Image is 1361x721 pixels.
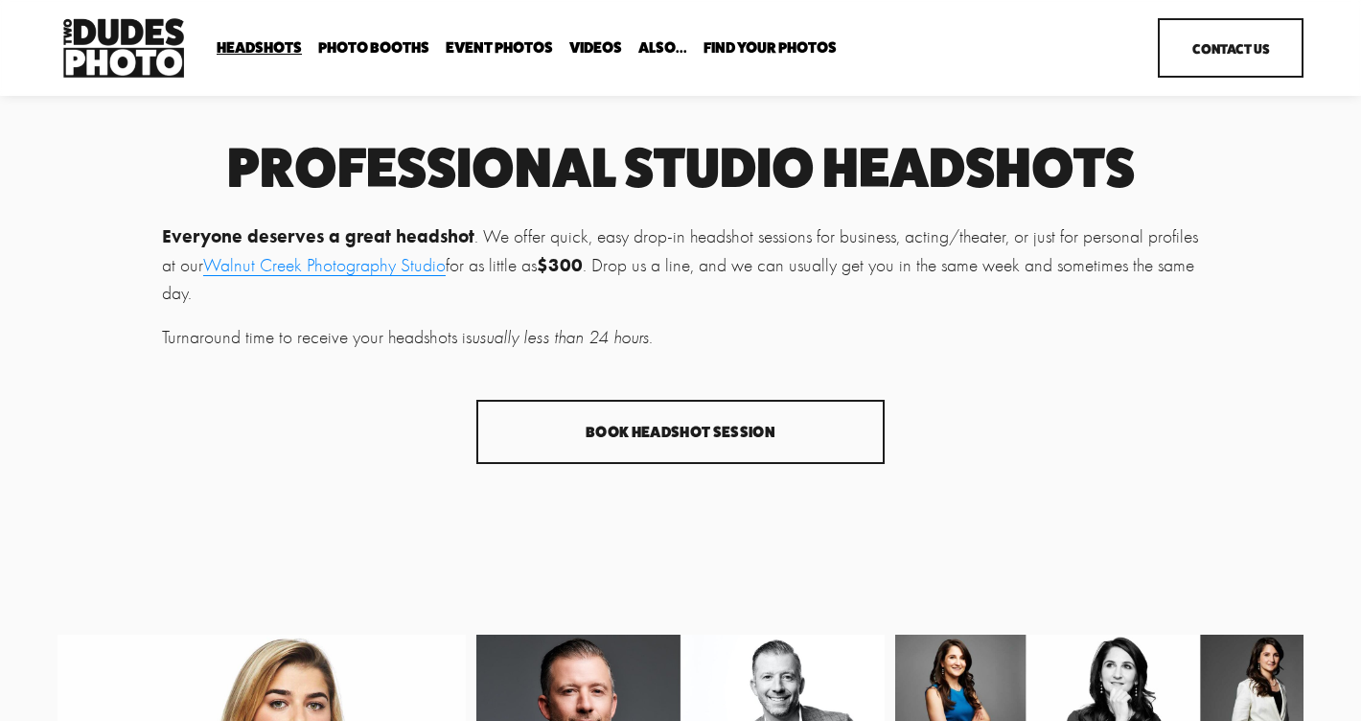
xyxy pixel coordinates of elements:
a: folder dropdown [318,39,429,58]
a: Videos [569,39,622,58]
a: Walnut Creek Photography Studio [203,255,446,276]
span: Photo Booths [318,40,429,56]
a: Contact Us [1158,18,1303,79]
img: Two Dudes Photo | Headshots, Portraits &amp; Photo Booths [58,13,190,82]
em: usually less than 24 hours [472,327,649,348]
p: Turnaround time to receive your headshots is . [162,324,1199,352]
p: . We offer quick, easy drop-in headshot sessions for business, acting/theater, or just for person... [162,222,1199,308]
span: Find Your Photos [704,40,837,56]
h1: Professional Studio Headshots [162,142,1199,193]
a: folder dropdown [638,39,687,58]
strong: $300 [537,253,583,276]
span: Headshots [217,40,302,56]
span: Also... [638,40,687,56]
strong: Everyone deserves a great headshot [162,224,474,247]
a: folder dropdown [217,39,302,58]
a: Book Headshot Session [476,400,885,464]
a: Event Photos [446,39,553,58]
a: folder dropdown [704,39,837,58]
